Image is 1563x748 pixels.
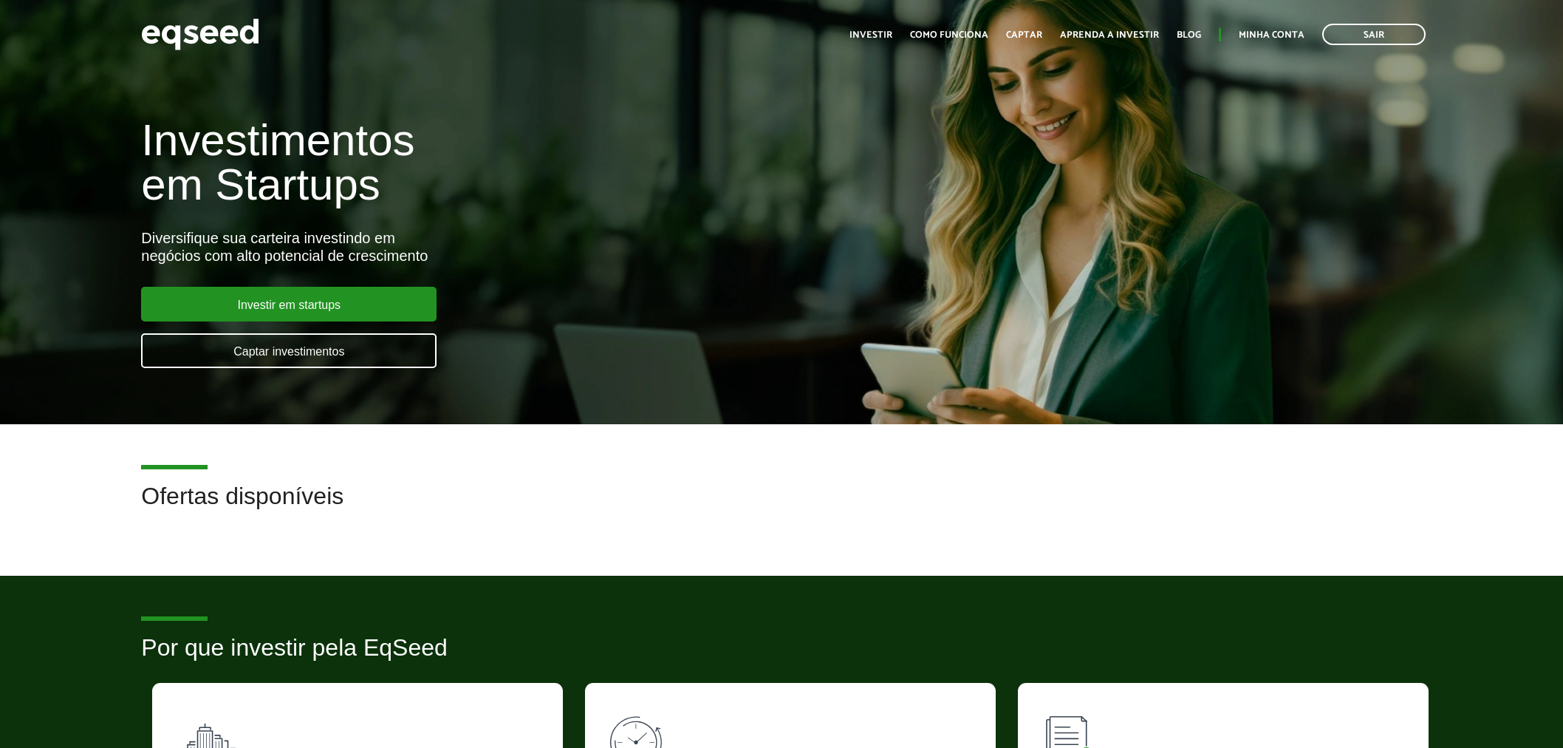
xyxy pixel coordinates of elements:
[849,30,892,40] a: Investir
[141,483,1421,531] h2: Ofertas disponíveis
[141,118,900,207] h1: Investimentos em Startups
[910,30,988,40] a: Como funciona
[1177,30,1201,40] a: Blog
[1060,30,1159,40] a: Aprenda a investir
[1322,24,1426,45] a: Sair
[141,333,437,368] a: Captar investimentos
[1239,30,1304,40] a: Minha conta
[141,635,1421,683] h2: Por que investir pela EqSeed
[141,287,437,322] a: Investir em startups
[1006,30,1042,40] a: Captar
[141,15,259,54] img: EqSeed
[141,229,900,265] div: Diversifique sua carteira investindo em negócios com alto potencial de crescimento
